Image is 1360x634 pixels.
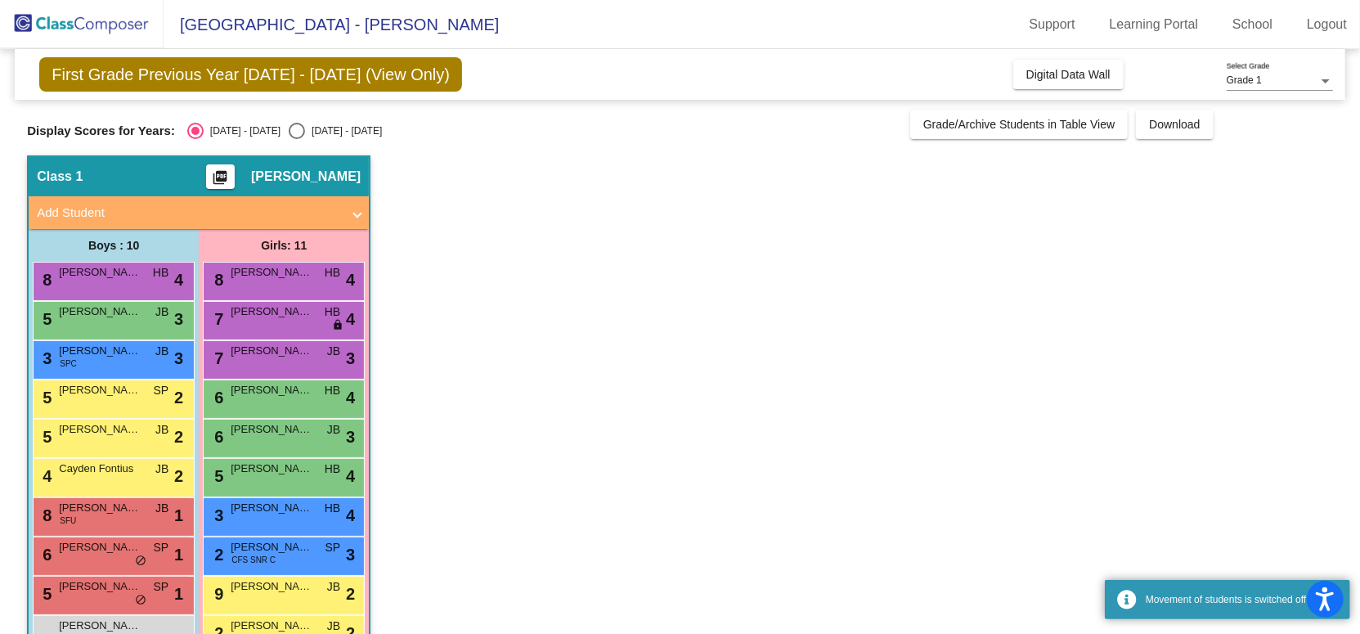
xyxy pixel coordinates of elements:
[154,382,169,399] span: SP
[325,539,341,556] span: SP
[1026,68,1111,81] span: Digital Data Wall
[38,546,52,564] span: 6
[38,349,52,367] span: 3
[38,467,52,485] span: 4
[346,542,355,567] span: 3
[135,555,146,568] span: do_not_disturb_alt
[910,110,1129,139] button: Grade/Archive Students in Table View
[231,421,312,438] span: [PERSON_NAME]
[210,349,223,367] span: 7
[199,229,369,262] div: Girls: 11
[231,618,312,634] span: [PERSON_NAME]
[38,428,52,446] span: 5
[60,357,77,370] span: SPC
[210,310,223,328] span: 7
[231,578,312,595] span: [PERSON_NAME]
[27,124,175,138] span: Display Scores for Years:
[174,542,183,567] span: 1
[38,585,52,603] span: 5
[155,304,168,321] span: JB
[231,500,312,516] span: [PERSON_NAME]
[155,343,168,360] span: JB
[59,343,141,359] span: [PERSON_NAME]
[1013,60,1124,89] button: Digital Data Wall
[210,585,223,603] span: 9
[155,461,168,478] span: JB
[325,304,340,321] span: HB
[251,169,361,185] span: [PERSON_NAME]
[204,124,281,138] div: [DATE] - [DATE]
[210,546,223,564] span: 2
[346,425,355,449] span: 3
[1294,11,1360,38] a: Logout
[37,169,83,185] span: Class 1
[231,461,312,477] span: [PERSON_NAME]
[39,57,462,92] span: First Grade Previous Year [DATE] - [DATE] (View Only)
[327,578,340,596] span: JB
[327,421,340,438] span: JB
[29,196,369,229] mat-expansion-panel-header: Add Student
[206,164,235,189] button: Print Students Details
[1097,11,1212,38] a: Learning Portal
[174,464,183,488] span: 2
[1227,74,1262,86] span: Grade 1
[210,389,223,407] span: 6
[210,467,223,485] span: 5
[346,307,355,331] span: 4
[231,343,312,359] span: [PERSON_NAME]
[59,618,141,634] span: [PERSON_NAME] [PERSON_NAME]
[231,554,276,566] span: CFS SNR C
[59,382,141,398] span: [PERSON_NAME]
[346,503,355,528] span: 4
[923,118,1115,131] span: Grade/Archive Students in Table View
[325,382,340,399] span: HB
[210,271,223,289] span: 8
[1136,110,1213,139] button: Download
[38,506,52,524] span: 8
[38,271,52,289] span: 8
[332,319,343,332] span: lock
[174,425,183,449] span: 2
[60,515,76,527] span: SFU
[210,506,223,524] span: 3
[59,539,141,555] span: [PERSON_NAME]
[325,264,340,281] span: HB
[154,578,169,596] span: SP
[174,268,183,292] span: 4
[327,343,340,360] span: JB
[155,500,168,517] span: JB
[231,382,312,398] span: [PERSON_NAME]
[29,229,199,262] div: Boys : 10
[164,11,499,38] span: [GEOGRAPHIC_DATA] - [PERSON_NAME]
[174,307,183,331] span: 3
[231,539,312,555] span: [PERSON_NAME]
[305,124,382,138] div: [DATE] - [DATE]
[346,464,355,488] span: 4
[1219,11,1286,38] a: School
[154,539,169,556] span: SP
[174,582,183,606] span: 1
[346,385,355,410] span: 4
[174,385,183,410] span: 2
[37,204,341,223] mat-panel-title: Add Student
[153,264,168,281] span: HB
[38,389,52,407] span: 5
[59,500,141,516] span: [PERSON_NAME]
[59,264,141,281] span: [PERSON_NAME]
[210,428,223,446] span: 6
[59,578,141,595] span: [PERSON_NAME]
[187,123,382,139] mat-radio-group: Select an option
[325,461,340,478] span: HB
[211,169,231,192] mat-icon: picture_as_pdf
[325,500,340,517] span: HB
[1149,118,1200,131] span: Download
[231,304,312,320] span: [PERSON_NAME]
[59,421,141,438] span: [PERSON_NAME]
[346,582,355,606] span: 2
[135,594,146,607] span: do_not_disturb_alt
[174,503,183,528] span: 1
[59,304,141,320] span: [PERSON_NAME]
[231,264,312,281] span: [PERSON_NAME]
[38,310,52,328] span: 5
[1146,592,1338,607] div: Movement of students is switched off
